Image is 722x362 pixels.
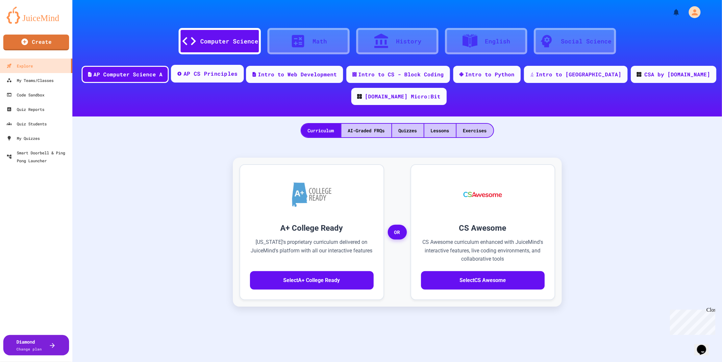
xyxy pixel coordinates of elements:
[7,91,44,99] div: Code Sandbox
[392,124,424,137] div: Quizzes
[660,7,682,18] div: My Notifications
[421,222,545,234] h3: CS Awesome
[301,124,341,137] div: Curriculum
[388,225,407,240] span: OR
[485,37,510,46] div: English
[3,35,69,50] a: Create
[3,335,69,355] button: DiamondChange plan
[694,336,715,355] iframe: chat widget
[3,3,45,42] div: Chat with us now!Close
[637,72,641,77] img: CODE_logo_RGB.png
[667,307,715,335] iframe: chat widget
[424,124,456,137] div: Lessons
[313,37,327,46] div: Math
[17,338,42,352] div: Diamond
[7,134,40,142] div: My Quizzes
[201,37,259,46] div: Computer Science
[292,182,332,207] img: A+ College Ready
[341,124,391,137] div: AI-Graded FRQs
[457,175,509,214] img: CS Awesome
[94,70,163,78] div: AP Computer Science A
[250,222,374,234] h3: A+ College Ready
[457,124,493,137] div: Exercises
[258,70,337,78] div: Intro to Web Development
[396,37,421,46] div: History
[359,70,444,78] div: Intro to CS - Block Coding
[7,120,47,128] div: Quiz Students
[17,347,42,351] span: Change plan
[7,62,33,70] div: Explore
[7,7,66,24] img: logo-orange.svg
[682,5,702,20] div: My Account
[421,271,545,290] button: SelectCS Awesome
[7,105,44,113] div: Quiz Reports
[645,70,710,78] div: CSA by [DOMAIN_NAME]
[465,70,515,78] div: Intro to Python
[561,37,612,46] div: Social Science
[7,149,70,165] div: Smart Doorbell & Ping Pong Launcher
[250,271,374,290] button: SelectA+ College Ready
[357,94,362,99] img: CODE_logo_RGB.png
[536,70,622,78] div: Intro to [GEOGRAPHIC_DATA]
[183,70,237,78] div: AP CS Principles
[7,76,54,84] div: My Teams/Classes
[250,238,374,263] p: [US_STATE]'s proprietary curriculum delivered on JuiceMind's platform with all our interactive fe...
[365,92,441,100] div: [DOMAIN_NAME] Micro:Bit
[421,238,545,263] p: CS Awesome curriculum enhanced with JuiceMind's interactive features, live coding environments, a...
